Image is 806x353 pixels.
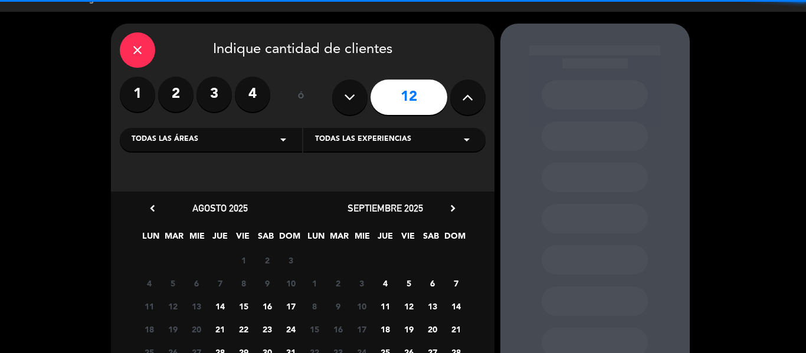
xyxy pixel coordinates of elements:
span: 12 [163,296,182,316]
span: DOM [444,229,464,249]
span: 1 [234,250,253,270]
span: 12 [399,296,418,316]
span: 9 [328,296,348,316]
span: 19 [399,319,418,339]
span: 11 [139,296,159,316]
div: Indique cantidad de clientes [120,32,486,68]
i: arrow_drop_down [460,133,474,147]
span: 16 [328,319,348,339]
span: 10 [281,273,300,293]
i: chevron_left [146,202,159,215]
span: 18 [139,319,159,339]
span: 24 [281,319,300,339]
span: LUN [141,229,160,249]
span: 10 [352,296,371,316]
span: 13 [422,296,442,316]
span: 22 [234,319,253,339]
span: 3 [281,250,300,270]
span: 4 [375,273,395,293]
span: DOM [279,229,299,249]
span: septiembre 2025 [348,202,423,214]
span: 18 [375,319,395,339]
div: ó [282,77,320,118]
i: close [130,43,145,57]
span: 2 [257,250,277,270]
span: 5 [399,273,418,293]
span: 15 [234,296,253,316]
span: 15 [304,319,324,339]
span: Todas las experiencias [315,134,411,146]
label: 1 [120,77,155,112]
span: 19 [163,319,182,339]
span: LUN [306,229,326,249]
span: 13 [186,296,206,316]
span: 20 [186,319,206,339]
span: 17 [352,319,371,339]
span: 7 [210,273,230,293]
span: MIE [187,229,207,249]
span: 4 [139,273,159,293]
span: 17 [281,296,300,316]
span: 9 [257,273,277,293]
span: 5 [163,273,182,293]
span: MAR [329,229,349,249]
span: JUE [210,229,230,249]
span: MAR [164,229,184,249]
span: 11 [375,296,395,316]
span: SAB [421,229,441,249]
span: 20 [422,319,442,339]
span: 3 [352,273,371,293]
span: 8 [234,273,253,293]
span: SAB [256,229,276,249]
span: 8 [304,296,324,316]
span: 7 [446,273,466,293]
span: VIE [398,229,418,249]
span: Todas las áreas [132,134,198,146]
span: MIE [352,229,372,249]
span: 14 [210,296,230,316]
span: 14 [446,296,466,316]
i: chevron_right [447,202,459,215]
span: 6 [186,273,206,293]
span: JUE [375,229,395,249]
span: VIE [233,229,253,249]
label: 4 [235,77,270,112]
span: 2 [328,273,348,293]
span: 21 [210,319,230,339]
label: 3 [196,77,232,112]
i: arrow_drop_down [276,133,290,147]
span: 16 [257,296,277,316]
span: 23 [257,319,277,339]
label: 2 [158,77,194,112]
span: 21 [446,319,466,339]
span: 6 [422,273,442,293]
span: 1 [304,273,324,293]
span: agosto 2025 [192,202,248,214]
